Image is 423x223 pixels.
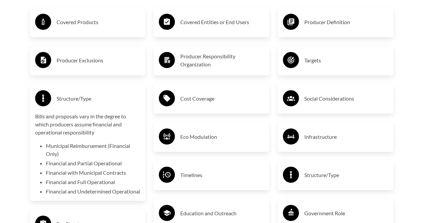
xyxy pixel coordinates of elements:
li: Financial and Undetermined Operational [46,187,140,196]
h3: Infrastructure [304,131,388,142]
h3: Social Considerations [304,93,388,104]
li: Financial and Partial Operational [46,159,140,167]
h3: Government Role [304,208,388,219]
h3: Covered Products [57,17,140,27]
h3: Timelines [180,170,264,180]
h3: Structure/Type [57,93,140,104]
li: Municipal Reimbursement (Financial Only) [46,142,140,158]
li: Financial and Full Operational [46,178,140,186]
h3: Producer Definition [304,17,388,27]
h3: Producer Responsibility Organization [180,52,264,68]
h3: Producer Exclusions [57,55,140,66]
h3: Targets [304,55,388,66]
h3: Covered Entities or End Users [180,17,264,27]
h3: Cost Coverage [180,93,264,104]
li: Financial with Municipal Contracts [46,169,140,177]
p: Bills and proposals vary in the degree to which producers assume financial and operational respon... [35,112,140,136]
h3: Structure/Type [304,170,388,180]
h3: Education and Outreach [180,208,264,219]
h3: Eco Modulation [180,131,264,142]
